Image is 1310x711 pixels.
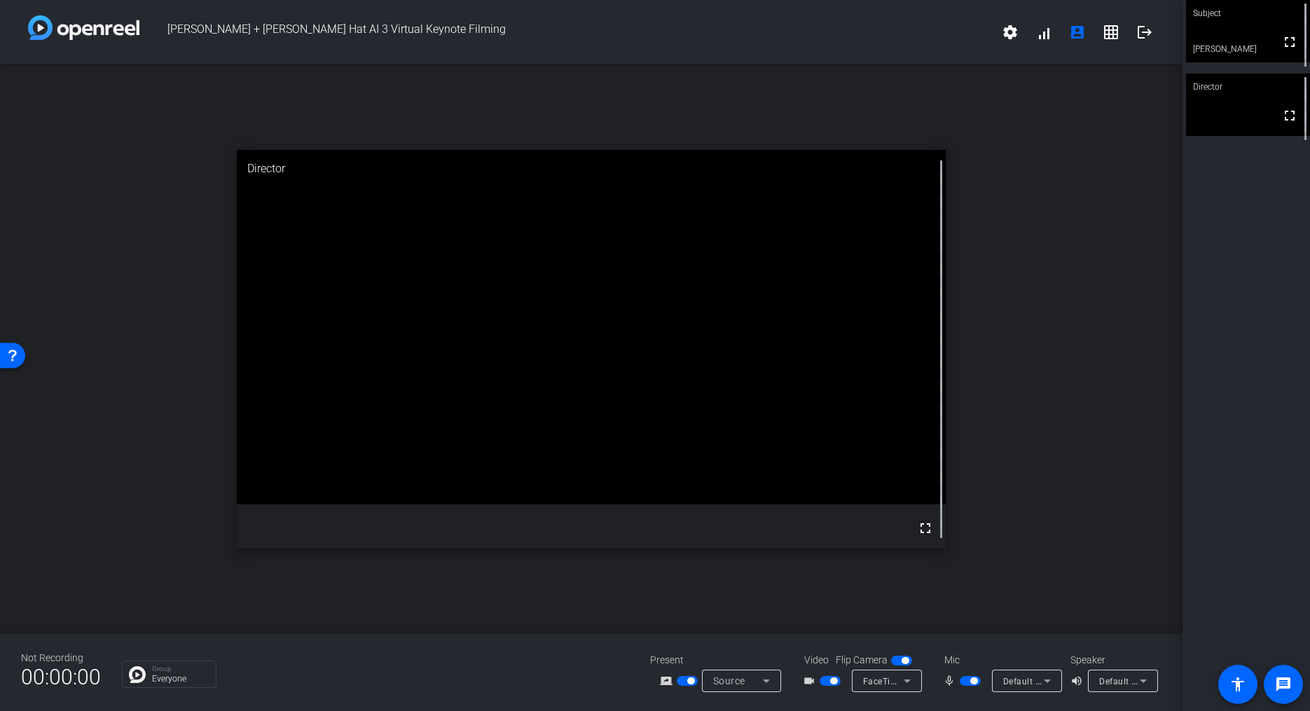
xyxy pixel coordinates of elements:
mat-icon: mic_none [943,672,960,689]
img: white-gradient.svg [28,15,139,40]
img: Chat Icon [129,666,146,683]
span: Flip Camera [836,653,888,668]
span: [PERSON_NAME] + [PERSON_NAME] Hat AI 3 Virtual Keynote Filming [139,15,993,49]
div: Not Recording [21,651,101,665]
p: Everyone [152,675,209,683]
p: Group [152,665,209,672]
span: Default - AirPods [1099,675,1169,686]
span: FaceTime HD Camera (3A71:F4B5) [863,675,1007,686]
mat-icon: account_box [1069,24,1086,41]
div: Present [650,653,790,668]
mat-icon: screen_share_outline [660,672,677,689]
div: Director [237,150,946,188]
button: signal_cellular_alt [1027,15,1061,49]
mat-icon: settings [1002,24,1019,41]
mat-icon: message [1275,676,1292,693]
mat-icon: grid_on [1103,24,1119,41]
mat-icon: fullscreen [917,520,934,537]
span: Default - AirPods [1003,675,1073,686]
div: Director [1186,74,1310,100]
mat-icon: accessibility [1229,676,1246,693]
span: Source [713,675,745,686]
mat-icon: videocam_outline [803,672,820,689]
div: Speaker [1070,653,1154,668]
div: Mic [930,653,1070,668]
mat-icon: fullscreen [1281,107,1298,124]
span: 00:00:00 [21,660,101,694]
span: Video [804,653,829,668]
mat-icon: volume_up [1070,672,1087,689]
mat-icon: logout [1136,24,1153,41]
mat-icon: fullscreen [1281,34,1298,50]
